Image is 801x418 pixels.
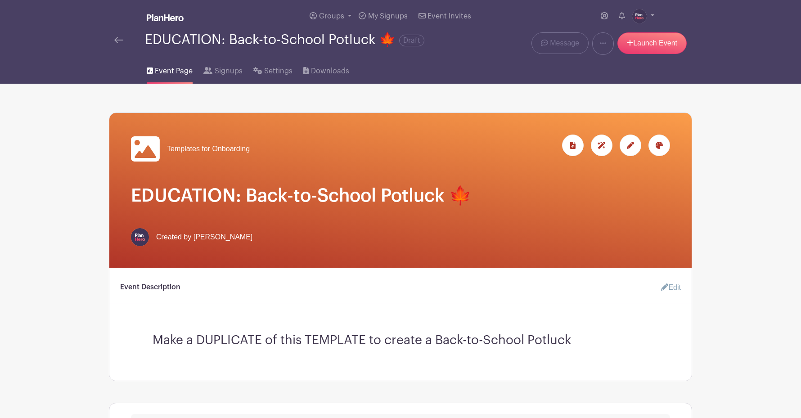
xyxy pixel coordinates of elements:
span: My Signups [368,13,408,20]
img: PH-Logo-Circle-Centered-Purple.jpg [131,228,149,246]
a: Downloads [303,55,349,84]
h6: Event Description [120,283,180,292]
div: EDUCATION: Back-to-School Potluck 🍁 [145,32,424,47]
a: Templates for Onboarding [131,135,250,163]
img: logo_white-6c42ec7e38ccf1d336a20a19083b03d10ae64f83f12c07503d8b9e83406b4c7d.svg [147,14,184,21]
span: Message [550,38,579,49]
a: Edit [654,279,681,297]
a: Event Page [147,55,193,84]
span: Downloads [311,66,349,76]
a: Message [531,32,589,54]
span: Event Page [155,66,193,76]
a: Launch Event [617,32,687,54]
img: PH-Logo-Circle-Centered-Purple.jpg [632,9,647,23]
span: Created by [PERSON_NAME] [156,232,252,243]
a: Signups [203,55,242,84]
span: Settings [264,66,292,76]
span: Event Invites [427,13,471,20]
h1: EDUCATION: Back-to-School Potluck 🍁 [131,185,670,207]
span: Signups [215,66,243,76]
h3: Make a DUPLICATE of this TEMPLATE to create a Back-to-School Potluck [153,326,648,348]
a: Settings [253,55,292,84]
span: Groups [319,13,344,20]
span: Templates for Onboarding [167,144,250,154]
img: back-arrow-29a5d9b10d5bd6ae65dc969a981735edf675c4d7a1fe02e03b50dbd4ba3cdb55.svg [114,37,123,43]
span: Draft [399,35,424,46]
